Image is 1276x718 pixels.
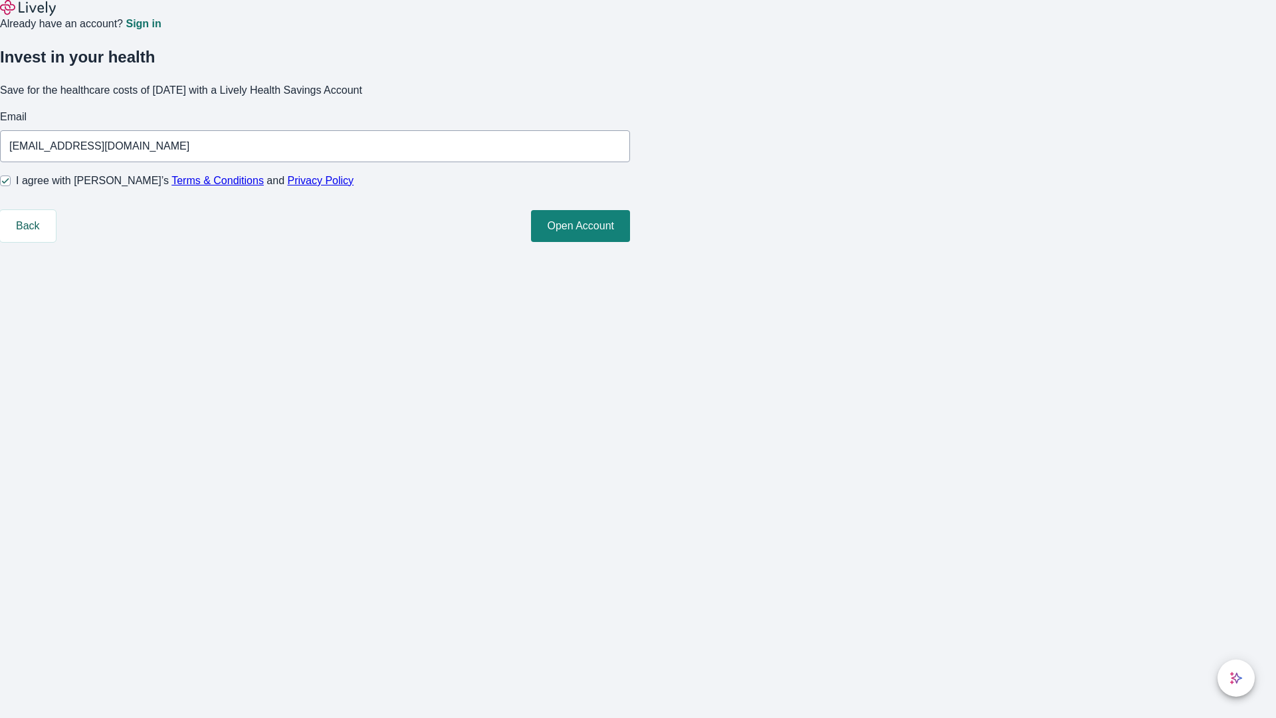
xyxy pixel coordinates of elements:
span: I agree with [PERSON_NAME]’s and [16,173,354,189]
a: Terms & Conditions [171,175,264,186]
a: Privacy Policy [288,175,354,186]
button: chat [1218,659,1255,697]
svg: Lively AI Assistant [1229,671,1243,685]
a: Sign in [126,19,161,29]
button: Open Account [531,210,630,242]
